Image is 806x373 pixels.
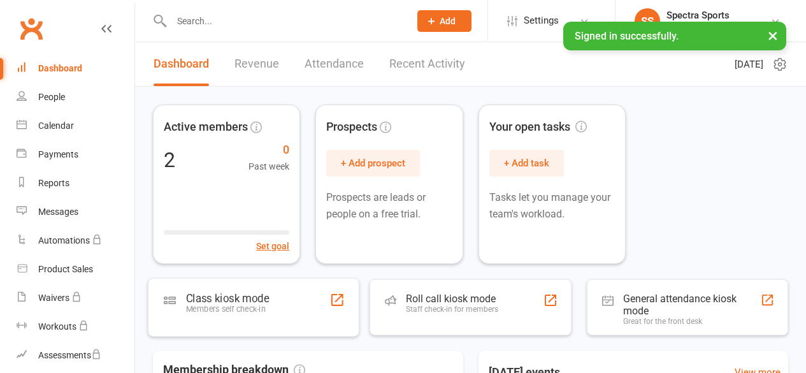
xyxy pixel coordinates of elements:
span: Settings [524,6,559,35]
a: Workouts [17,312,134,341]
a: Assessments [17,341,134,370]
div: Spectra Sports [666,10,744,21]
div: Assessments [38,350,101,360]
a: Automations [17,226,134,255]
a: Calendar [17,112,134,140]
a: Recent Activity [389,42,465,86]
p: Prospects are leads or people on a free trial. [326,189,452,222]
button: × [761,22,784,49]
a: Reports [17,169,134,198]
div: People [38,92,65,102]
span: Past week [248,159,289,173]
a: Clubworx [15,13,47,45]
a: Attendance [305,42,364,86]
span: Your open tasks [489,118,587,136]
a: Dashboard [154,42,209,86]
div: Dashboard [38,63,82,73]
a: Messages [17,198,134,226]
div: Product Sales [38,264,93,274]
span: Add [440,16,456,26]
div: Waivers [38,293,69,303]
div: 2 [164,150,175,170]
div: Messages [38,207,78,217]
a: Payments [17,140,134,169]
span: [DATE] [735,57,763,72]
div: SS [635,8,660,34]
div: Class kiosk mode [186,292,269,305]
span: Signed in successfully. [575,30,679,42]
a: Dashboard [17,54,134,83]
div: Reports [38,178,69,188]
a: Product Sales [17,255,134,284]
button: Set goal [256,239,289,253]
span: 0 [248,141,289,159]
div: Workouts [38,321,76,332]
div: Calendar [38,121,74,131]
input: Search... [168,12,401,30]
span: Prospects [326,118,377,136]
a: Waivers [17,284,134,312]
span: Active members [164,118,248,136]
div: Strikes & Shots LLC [666,21,744,33]
div: Staff check-in for members [406,305,498,314]
a: People [17,83,134,112]
div: Automations [38,235,90,245]
div: Members self check-in [186,305,269,314]
a: Revenue [234,42,279,86]
button: + Add task [489,150,564,177]
div: Roll call kiosk mode [406,293,498,305]
button: Add [417,10,471,32]
button: + Add prospect [326,150,420,177]
p: Tasks let you manage your team's workload. [489,189,615,222]
div: Great for the front desk [623,317,760,326]
div: Payments [38,149,78,159]
div: General attendance kiosk mode [623,293,760,317]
